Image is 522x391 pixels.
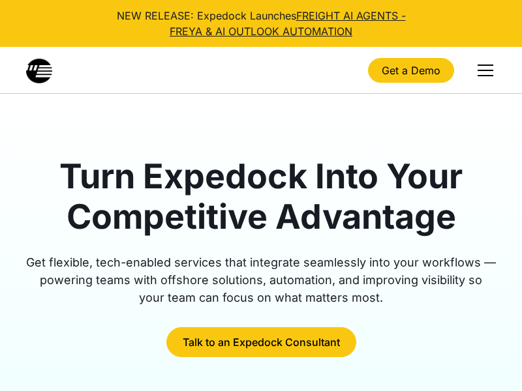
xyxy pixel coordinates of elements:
[470,55,496,86] div: menu
[166,327,356,357] a: Talk to an Expedock Consultant
[26,156,496,238] h1: Turn Expedock Into Your Competitive Advantage
[26,57,52,83] a: home
[368,58,454,83] a: Get a Demo
[26,8,496,39] div: NEW RELEASE: Expedock Launches
[26,253,496,306] div: Get flexible, tech-enabled services that integrate seamlessly into your workflows — powering team...
[26,57,52,83] img: Expedock Company Logo no text
[457,328,522,391] iframe: Chat Widget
